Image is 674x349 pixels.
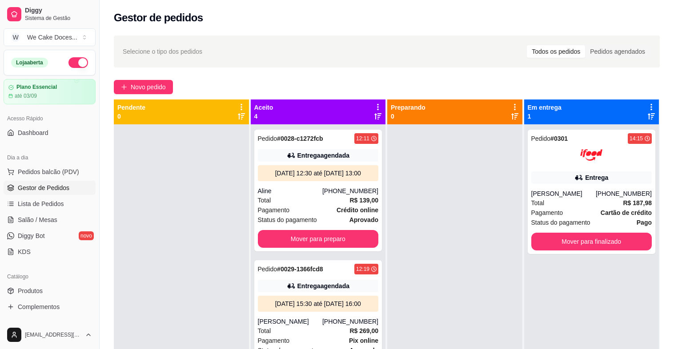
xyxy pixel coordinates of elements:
button: [EMAIL_ADDRESS][DOMAIN_NAME] [4,324,96,345]
button: Mover para finalizado [531,233,652,250]
div: Entrega [585,173,608,182]
a: Lista de Pedidos [4,197,96,211]
span: Dashboard [18,128,48,137]
button: Select a team [4,28,96,46]
div: Aline [258,186,322,195]
p: 0 [117,112,145,121]
a: Produtos [4,284,96,298]
strong: aprovado [349,216,378,223]
div: [PERSON_NAME] [258,317,322,326]
div: [DATE] 12:30 até [DATE] 13:00 [261,169,375,178]
div: Entrega agendada [297,282,349,290]
span: Pedido [258,135,277,142]
span: Total [258,195,271,205]
span: Gestor de Pedidos [18,183,69,192]
div: [PERSON_NAME] [531,189,596,198]
strong: Pago [637,219,652,226]
a: Plano Essencialaté 03/09 [4,79,96,104]
div: Loja aberta [11,58,48,67]
span: plus [121,84,127,90]
h2: Gestor de pedidos [114,11,203,25]
p: Preparando [391,103,425,112]
strong: R$ 269,00 [349,327,378,334]
div: Entrega agendada [297,151,349,160]
span: Status do pagamento [258,215,317,225]
strong: # 0029-1366fcd8 [277,266,323,273]
p: 1 [528,112,562,121]
span: W [11,33,20,42]
span: Diggy [25,7,92,15]
strong: # 0028-c1272fcb [277,135,323,142]
div: We Cake Doces ... [27,33,77,42]
div: Catálogo [4,270,96,284]
span: Status do pagamento [531,218,590,227]
div: Todos os pedidos [527,45,585,58]
div: [DATE] 15:30 até [DATE] 16:00 [261,299,375,308]
div: [PHONE_NUMBER] [596,189,652,198]
img: ifood [580,144,602,166]
p: Em entrega [528,103,562,112]
p: Aceito [254,103,273,112]
span: Pagamento [258,336,290,345]
article: até 03/09 [15,92,37,99]
a: Salão / Mesas [4,213,96,227]
span: Sistema de Gestão [25,15,92,22]
strong: Crédito online [337,206,378,214]
span: Total [258,326,271,336]
strong: R$ 187,98 [623,199,652,206]
strong: Cartão de crédito [601,209,652,216]
div: Pedidos agendados [585,45,650,58]
button: Alterar Status [68,57,88,68]
div: 12:19 [356,266,369,273]
span: Salão / Mesas [18,215,57,224]
a: DiggySistema de Gestão [4,4,96,25]
span: Produtos [18,286,43,295]
span: Pagamento [258,205,290,215]
span: Pagamento [531,208,563,218]
span: Pedido [531,135,551,142]
div: 12:11 [356,135,369,142]
strong: Pix online [349,337,378,344]
div: Acesso Rápido [4,111,96,126]
a: Gestor de Pedidos [4,181,96,195]
a: Dashboard [4,126,96,140]
span: Novo pedido [131,82,166,92]
a: Complementos [4,300,96,314]
span: Lista de Pedidos [18,199,64,208]
a: KDS [4,245,96,259]
div: [PHONE_NUMBER] [322,186,378,195]
span: KDS [18,247,31,256]
div: Dia a dia [4,151,96,165]
button: Pedidos balcão (PDV) [4,165,96,179]
span: Pedidos balcão (PDV) [18,167,79,176]
strong: # 0301 [550,135,568,142]
a: Diggy Botnovo [4,229,96,243]
span: Selecione o tipo dos pedidos [123,47,202,56]
span: [EMAIL_ADDRESS][DOMAIN_NAME] [25,331,81,338]
p: Pendente [117,103,145,112]
span: Complementos [18,302,60,311]
article: Plano Essencial [16,84,57,91]
div: 14:15 [630,135,643,142]
span: Diggy Bot [18,231,45,240]
p: 4 [254,112,273,121]
p: 0 [391,112,425,121]
button: Mover para preparo [258,230,379,248]
strong: R$ 139,00 [349,197,378,204]
span: Total [531,198,545,208]
div: [PHONE_NUMBER] [322,317,378,326]
span: Pedido [258,266,277,273]
button: Novo pedido [114,80,173,94]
